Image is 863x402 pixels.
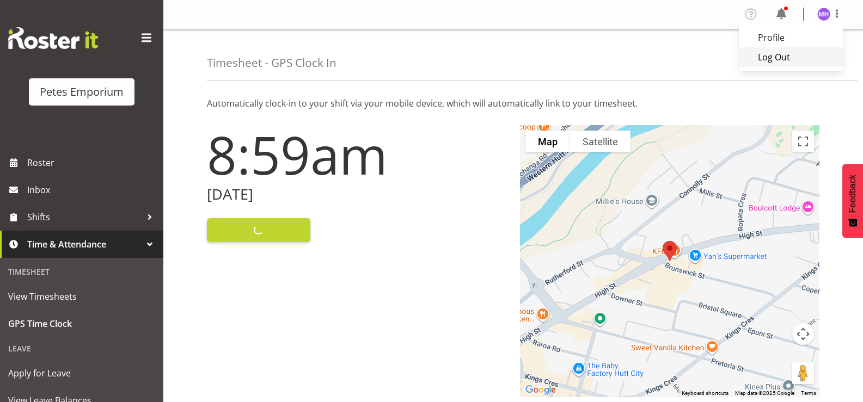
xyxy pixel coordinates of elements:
[792,131,814,152] button: Toggle fullscreen view
[523,383,559,397] img: Google
[3,310,161,337] a: GPS Time Clock
[207,57,336,69] h4: Timesheet - GPS Clock In
[3,337,161,360] div: Leave
[27,182,158,198] span: Inbox
[792,323,814,345] button: Map camera controls
[817,8,830,21] img: mackenzie-halford4471.jpg
[3,261,161,283] div: Timesheet
[842,164,863,238] button: Feedback - Show survey
[8,365,155,381] span: Apply for Leave
[739,28,843,47] a: Profile
[570,131,631,152] button: Show satellite imagery
[8,288,155,305] span: View Timesheets
[739,47,843,67] a: Log Out
[207,97,819,110] p: Automatically clock-in to your shift via your mobile device, which will automatically link to you...
[27,236,142,252] span: Time & Attendance
[525,131,570,152] button: Show street map
[40,84,124,100] div: Petes Emporium
[523,383,559,397] a: Open this area in Google Maps (opens a new window)
[27,209,142,225] span: Shifts
[801,390,816,396] a: Terms (opens in new tab)
[207,186,507,203] h2: [DATE]
[3,360,161,387] a: Apply for Leave
[8,27,98,49] img: Rosterit website logo
[3,283,161,310] a: View Timesheets
[27,154,158,171] span: Roster
[682,389,729,397] button: Keyboard shortcuts
[792,362,814,384] button: Drag Pegman onto the map to open Street View
[8,316,155,332] span: GPS Time Clock
[848,175,858,213] span: Feedback
[735,390,794,396] span: Map data ©2025 Google
[207,125,507,184] h1: 8:59am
